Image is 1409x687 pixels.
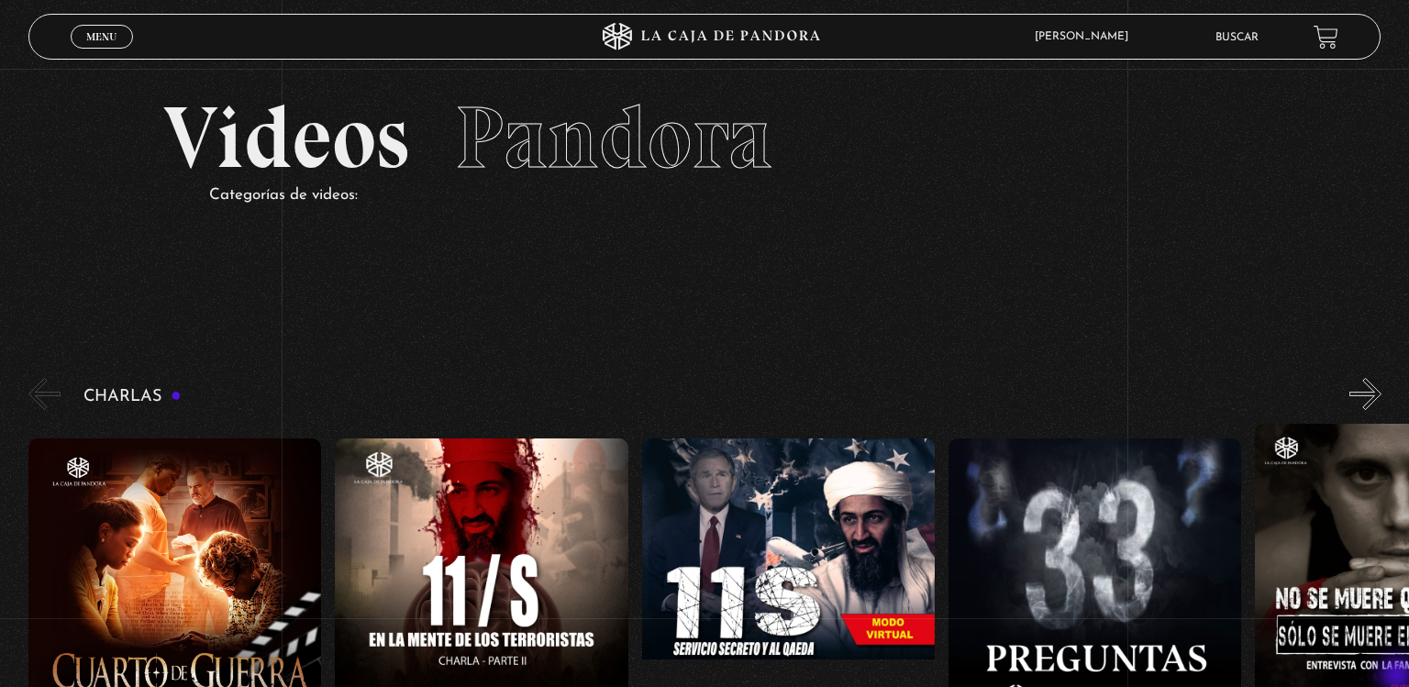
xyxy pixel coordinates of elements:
span: [PERSON_NAME] [1026,31,1147,42]
a: Buscar [1215,32,1259,43]
span: Pandora [455,85,772,190]
button: Next [1349,378,1381,410]
h2: Videos [163,94,1246,182]
span: Cerrar [81,47,124,60]
button: Previous [28,378,61,410]
a: View your shopping cart [1314,24,1338,49]
p: Categorías de videos: [209,182,1246,210]
span: Menu [86,31,116,42]
h3: Charlas [83,388,182,405]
